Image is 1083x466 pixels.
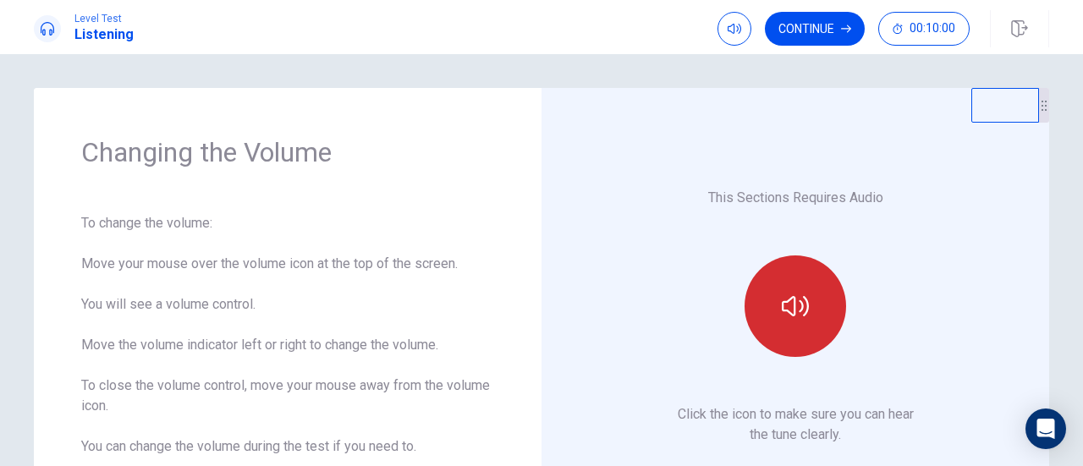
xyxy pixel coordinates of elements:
[765,12,865,46] button: Continue
[708,188,883,208] p: This Sections Requires Audio
[74,13,134,25] span: Level Test
[81,135,494,169] h1: Changing the Volume
[878,12,970,46] button: 00:10:00
[1025,408,1066,449] div: Open Intercom Messenger
[910,22,955,36] span: 00:10:00
[678,404,914,445] p: Click the icon to make sure you can hear the tune clearly.
[74,25,134,45] h1: Listening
